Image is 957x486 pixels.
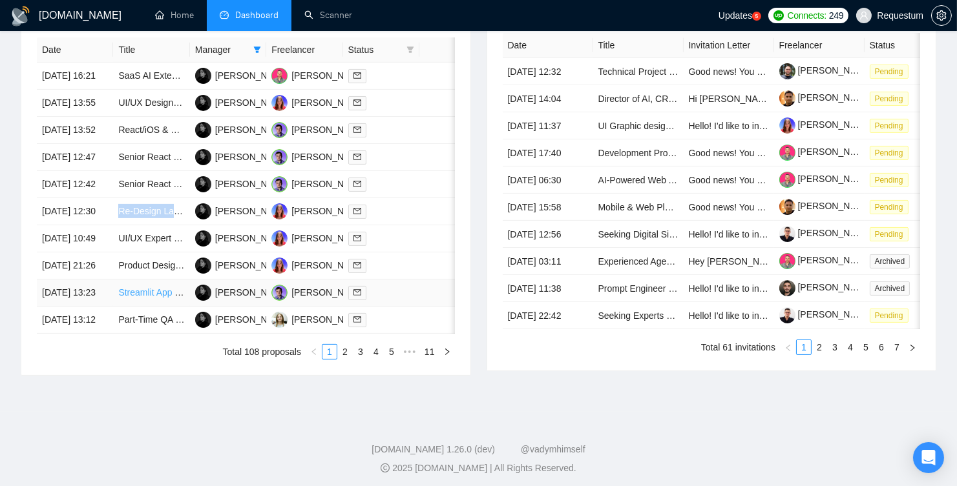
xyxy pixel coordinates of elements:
a: Seeking Digital Signage Decision-Makers at Mid-to-Large Enterprises – Paid Survey [598,229,935,239]
td: Streamlit App Deployment for Hootsuite-like Dashboard [113,279,189,307]
a: homeHome [155,10,194,21]
td: Experienced Agency Collaboration Opportunity – We Bring Skilled Freelancers To Your Projects [593,248,684,275]
a: 5 [752,12,761,21]
td: [DATE] 13:52 [37,117,113,144]
img: c15_qIW-cpTr0uMBzOpeUVIui0vydtQAz1L0REMAztaNfr-CCnv8hVSjWEbaKGfUtl [779,226,795,242]
td: [DATE] 11:37 [503,112,593,139]
a: [PERSON_NAME] [779,201,872,211]
text: 5 [755,14,759,19]
span: filter [251,40,264,59]
td: React/iOS & Web Developer to Finalize and Launch Exercise App MVP for Cycle Instructors [113,117,189,144]
td: [DATE] 12:42 [37,171,113,198]
span: Pending [870,200,909,214]
a: Director of AI, CRM & Lead Systems [598,94,744,104]
img: logo [10,6,31,26]
img: c1eXUdwHc_WaOcbpPFtMJupqop6zdMumv1o7qBBEoYRQ7Y2b-PMuosOa1Pnj0gGm9V [779,253,795,269]
img: MP [271,176,288,192]
li: Total 61 invitations [701,339,775,355]
a: Pending [870,174,914,185]
th: Freelancer [774,33,865,58]
img: AK [195,285,211,301]
li: 2 [812,339,827,355]
td: Seeking Experts Using Field Service Management Software – Paid Survey [593,302,684,329]
td: [DATE] 13:23 [37,279,113,307]
img: AK [195,149,211,165]
td: [DATE] 15:58 [503,194,593,221]
span: Dashboard [235,10,279,21]
td: [DATE] 10:49 [37,225,113,252]
li: Next 5 Pages [399,344,420,359]
img: MP [271,285,288,301]
a: 11 [421,345,439,359]
img: AK [195,122,211,138]
a: Pending [870,147,914,157]
li: 5 [858,339,874,355]
td: UI/UX Expert Needed for Unique Website Design [113,225,189,252]
a: 5 [384,345,399,359]
img: AK [195,176,211,192]
a: AK[PERSON_NAME] [195,124,289,134]
span: mail [353,289,361,296]
td: Senior React Native Developer [113,171,189,198]
a: IP[PERSON_NAME] [271,232,366,243]
td: [DATE] 16:21 [37,63,113,90]
span: 249 [829,8,843,23]
li: 1 [322,344,337,359]
a: 5 [859,340,873,354]
td: Development Proposal: PWA MVP for Broker-Free Freight Platform [593,139,684,167]
a: Streamlit App Deployment for Hootsuite-like Dashboard [118,287,340,298]
span: right [443,348,451,356]
a: AK[PERSON_NAME] [195,314,289,324]
span: Manager [195,43,248,57]
span: Status [348,43,401,57]
img: AK [195,68,211,84]
li: 7 [889,339,905,355]
td: [DATE] 13:12 [37,307,113,334]
a: 3 [828,340,842,354]
td: [DATE] 12:47 [37,144,113,171]
span: mail [353,126,361,134]
a: IP[PERSON_NAME] [271,205,366,216]
span: mail [353,99,361,106]
a: UI Graphic designer [598,121,679,131]
img: DB [271,68,288,84]
span: filter [404,40,417,59]
img: upwork-logo.png [773,10,784,21]
img: c1o0rOVReXCKi1bnQSsgHbaWbvfM_HSxWVsvTMtH2C50utd8VeU_52zlHuo4ie9fkT [779,117,795,134]
button: setting [931,5,952,26]
span: Updates [719,10,752,21]
span: Pending [870,119,909,133]
a: Archived [870,283,916,293]
div: [PERSON_NAME] [291,177,366,191]
td: [DATE] 12:56 [503,221,593,248]
a: [DOMAIN_NAME] 1.26.0 (dev) [372,444,495,454]
a: Mobile & Web Platform Development for Youth Sports Gear Management [598,202,891,212]
img: AK [195,230,211,247]
button: left [781,339,796,355]
img: c1eXUdwHc_WaOcbpPFtMJupqop6zdMumv1o7qBBEoYRQ7Y2b-PMuosOa1Pnj0gGm9V [779,172,795,188]
button: left [306,344,322,359]
span: right [909,344,916,352]
td: [DATE] 17:40 [503,139,593,167]
span: mail [353,72,361,79]
span: Pending [870,227,909,241]
a: AK[PERSON_NAME] [195,97,289,107]
a: Pending [870,310,914,320]
a: SaaS AI Extension – PDF Parsing, Public Data Integration, and Chatbot Development [118,70,461,81]
a: @vadymhimself [521,444,585,454]
a: MP[PERSON_NAME] [271,151,366,161]
div: 2025 [DOMAIN_NAME] | All Rights Reserved. [10,461,947,475]
img: c1-aABC-5Ox2tTrxXAcwt-RlVjgvMtbvNhZXzEFwsXJNdjguB6AqkBH-Enckg_P-yv [779,90,795,106]
td: [DATE] 22:42 [503,302,593,329]
a: Pending [870,120,914,130]
li: 3 [827,339,843,355]
a: AK[PERSON_NAME] [195,259,289,270]
div: [PERSON_NAME] [291,204,366,218]
a: Part-Time QA Engineer — Consumer Web App [118,314,306,325]
a: [PERSON_NAME] [779,282,872,292]
a: [PERSON_NAME] [779,174,872,184]
th: Invitation Letter [684,33,774,58]
li: 11 [420,344,439,359]
span: filter [253,46,261,54]
a: [PERSON_NAME] [779,65,872,76]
